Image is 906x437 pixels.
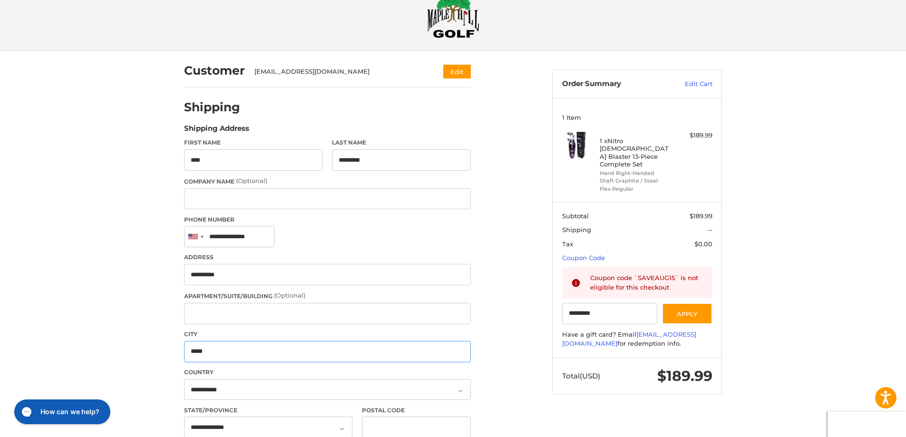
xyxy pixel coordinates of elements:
[184,253,471,262] label: Address
[828,411,906,437] iframe: Google Customer Reviews
[690,212,712,220] span: $189.99
[600,169,672,177] li: Hand Right-Handed
[562,254,605,262] a: Coupon Code
[184,123,249,138] legend: Shipping Address
[562,240,573,248] span: Tax
[590,273,703,292] div: Coupon code `SAVEAUG15` is not eligible for this checkout
[562,212,589,220] span: Subtotal
[362,406,471,415] label: Postal Code
[185,226,206,247] div: United States: +1
[600,185,672,193] li: Flex Regular
[562,303,658,324] input: Gift Certificate or Coupon Code
[184,138,323,147] label: First Name
[600,177,672,185] li: Shaft Graphite / Steel
[10,396,113,427] iframe: Gorgias live chat messenger
[236,177,267,185] small: (Optional)
[694,240,712,248] span: $0.00
[332,138,471,147] label: Last Name
[708,226,712,233] span: --
[184,63,245,78] h2: Customer
[254,67,425,77] div: [EMAIL_ADDRESS][DOMAIN_NAME]
[443,65,471,78] button: Edit
[562,330,712,349] div: Have a gift card? Email for redemption info.
[184,215,471,224] label: Phone Number
[675,131,712,140] div: $189.99
[562,226,591,233] span: Shipping
[184,368,471,377] label: Country
[664,79,712,89] a: Edit Cart
[184,406,352,415] label: State/Province
[184,291,471,301] label: Apartment/Suite/Building
[562,79,664,89] h3: Order Summary
[184,176,471,186] label: Company Name
[562,114,712,121] h3: 1 Item
[600,137,672,168] h4: 1 x Nitro [DEMOGRAPHIC_DATA] Blaster 13-Piece Complete Set
[657,367,712,385] span: $189.99
[274,291,305,299] small: (Optional)
[662,303,712,324] button: Apply
[184,100,240,115] h2: Shipping
[562,371,600,380] span: Total (USD)
[184,330,471,339] label: City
